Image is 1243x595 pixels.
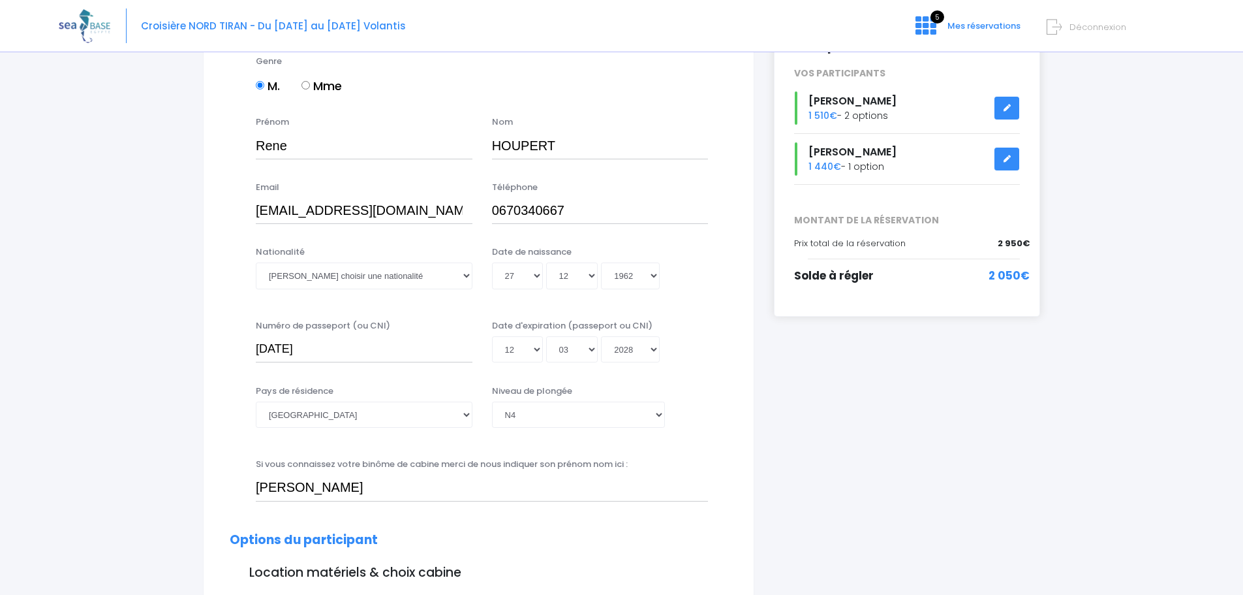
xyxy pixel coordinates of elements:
label: Niveau de plongée [492,385,572,398]
input: M. [256,81,264,89]
span: 1 510€ [808,109,837,122]
span: MONTANT DE LA RÉSERVATION [784,214,1030,227]
input: Mme [301,81,310,89]
label: Téléphone [492,181,538,194]
a: 5 Mes réservations [905,24,1028,37]
label: Pays de résidence [256,385,333,398]
label: Genre [256,55,282,68]
span: 2 050€ [989,268,1030,285]
span: [PERSON_NAME] [808,93,897,108]
label: Nom [492,116,513,129]
label: Prénom [256,116,289,129]
h2: Options du participant [230,533,728,548]
span: Croisière NORD TIRAN - Du [DATE] au [DATE] Volantis [141,19,406,33]
label: Mme [301,77,342,95]
h2: Récapitulatif de votre réservation [794,38,1020,54]
span: Déconnexion [1069,21,1126,33]
span: [PERSON_NAME] [808,144,897,159]
label: Date de naissance [492,246,572,259]
span: Solde à régler [794,268,874,283]
label: Numéro de passeport (ou CNI) [256,319,390,332]
label: Date d'expiration (passeport ou CNI) [492,319,652,332]
div: VOS PARTICIPANTS [784,67,1030,80]
span: 5 [930,10,944,24]
label: M. [256,77,280,95]
label: Email [256,181,279,194]
div: - 1 option [784,142,1030,176]
span: Mes réservations [947,20,1020,32]
div: - 2 options [784,91,1030,125]
h3: Location matériels & choix cabine [230,566,728,581]
span: 2 950€ [998,237,1030,250]
label: Nationalité [256,246,305,259]
span: 1 440€ [808,160,841,173]
span: Prix total de la réservation [794,237,906,249]
label: Si vous connaissez votre binôme de cabine merci de nous indiquer son prénom nom ici : [256,458,628,471]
